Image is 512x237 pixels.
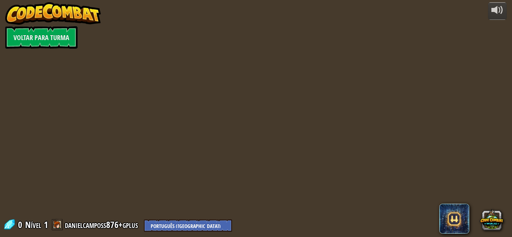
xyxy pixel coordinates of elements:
[5,26,78,49] a: Voltar para Turma
[439,204,469,234] span: CodeCombat AI HackStack
[5,2,101,25] img: CodeCombat - Learn how to code by playing a game
[488,2,507,20] button: Ajuste o volume
[18,219,24,231] span: 0
[44,219,48,231] span: 1
[25,219,41,231] span: Nível
[65,219,140,231] a: danielcamposs876+gplus
[480,208,503,231] button: CodeCombat Worlds on Roblox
